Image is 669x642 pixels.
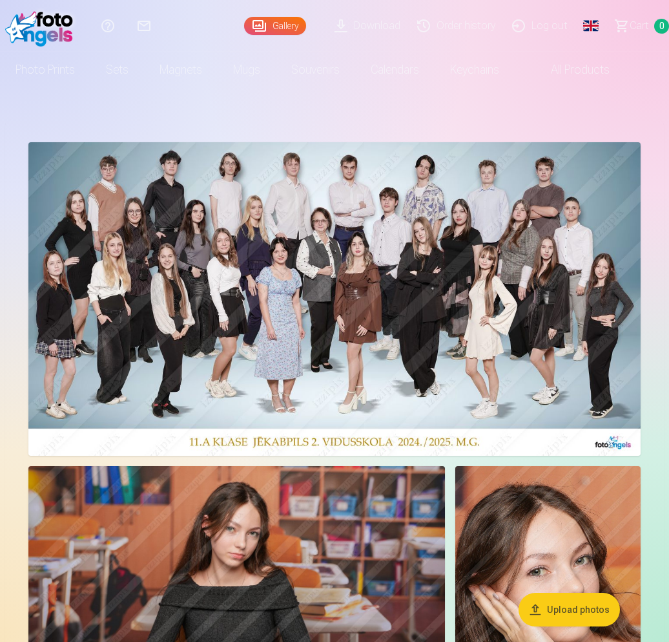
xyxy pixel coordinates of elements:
a: Keychains [435,52,515,88]
a: Magnets [144,52,218,88]
button: Upload photos [519,593,620,626]
img: /fa4 [5,5,79,47]
a: Sets [90,52,144,88]
a: Mugs [218,52,276,88]
span: 0 [654,19,669,34]
a: Souvenirs [276,52,355,88]
a: Calendars [355,52,435,88]
span: Сart [630,18,649,34]
a: Gallery [244,17,306,35]
a: All products [515,52,625,88]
